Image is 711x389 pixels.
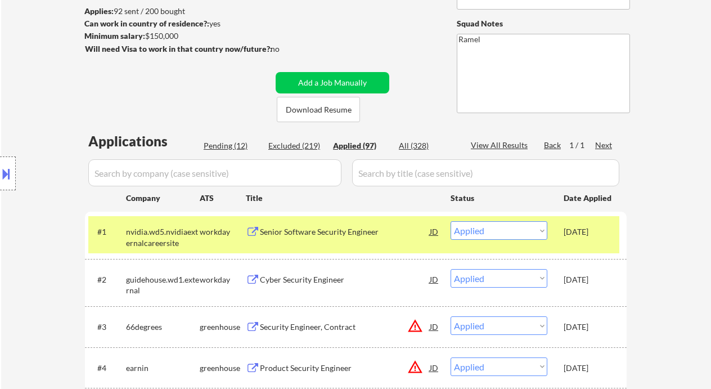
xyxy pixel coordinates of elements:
[471,140,531,151] div: View All Results
[200,321,246,333] div: greenhouse
[97,363,117,374] div: #4
[595,140,613,151] div: Next
[429,316,440,337] div: JD
[276,72,389,93] button: Add a Job Manually
[200,363,246,374] div: greenhouse
[407,318,423,334] button: warning_amber
[352,159,619,186] input: Search by title (case sensitive)
[271,43,303,55] div: no
[564,363,613,374] div: [DATE]
[84,30,272,42] div: $150,000
[333,140,389,151] div: Applied (97)
[260,321,430,333] div: Security Engineer, Contract
[85,44,272,53] strong: Will need Visa to work in that country now/future?:
[429,357,440,378] div: JD
[564,226,613,238] div: [DATE]
[84,19,209,28] strong: Can work in country of residence?:
[564,193,613,204] div: Date Applied
[204,140,260,151] div: Pending (12)
[97,274,117,285] div: #2
[84,6,272,17] div: 92 sent / 200 bought
[88,159,341,186] input: Search by company (case sensitive)
[126,321,200,333] div: 66degrees
[200,274,246,285] div: workday
[126,274,200,296] div: guidehouse.wd1.external
[569,140,595,151] div: 1 / 1
[260,274,430,285] div: Cyber Security Engineer
[97,321,117,333] div: #3
[544,140,562,151] div: Back
[451,187,547,208] div: Status
[84,31,145,41] strong: Minimum salary:
[564,274,613,285] div: [DATE]
[200,193,246,204] div: ATS
[126,363,200,374] div: earnin
[260,226,430,238] div: Senior Software Security Engineer
[399,140,455,151] div: All (328)
[268,140,325,151] div: Excluded (219)
[429,221,440,242] div: JD
[200,226,246,238] div: workday
[84,6,114,16] strong: Applies:
[277,97,360,122] button: Download Resume
[246,193,440,204] div: Title
[457,18,630,29] div: Squad Notes
[260,363,430,374] div: Product Security Engineer
[429,269,440,289] div: JD
[564,321,613,333] div: [DATE]
[407,359,423,375] button: warning_amber
[84,18,268,29] div: yes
